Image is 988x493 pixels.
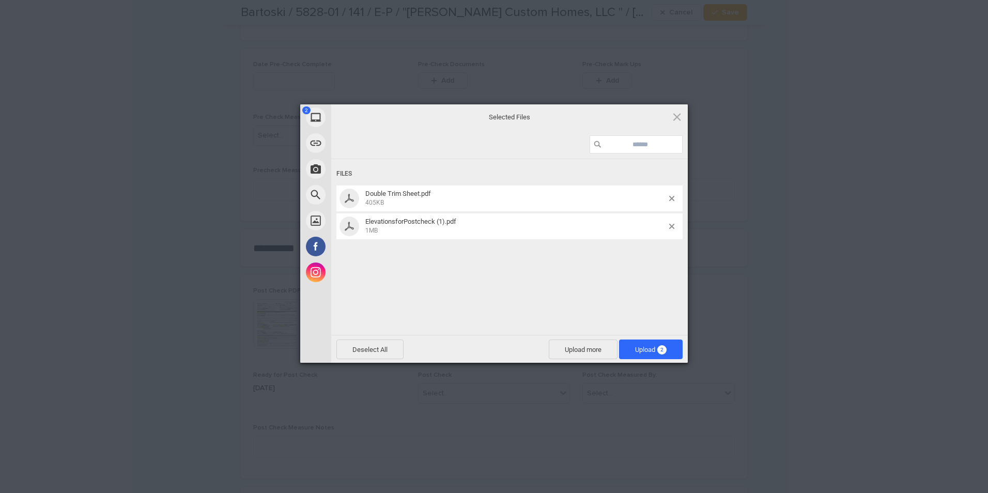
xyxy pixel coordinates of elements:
[300,182,424,208] div: Web Search
[365,227,378,234] span: 1MB
[300,259,424,285] div: Instagram
[300,234,424,259] div: Facebook
[365,199,384,206] span: 405KB
[406,113,613,122] span: Selected Files
[671,111,683,122] span: Click here or hit ESC to close picker
[300,208,424,234] div: Unsplash
[362,218,669,235] span: ElevationsforPostcheck (1).pdf
[300,156,424,182] div: Take Photo
[635,346,667,353] span: Upload
[300,130,424,156] div: Link (URL)
[549,340,617,359] span: Upload more
[657,345,667,355] span: 2
[336,340,404,359] span: Deselect All
[365,190,431,197] span: Double Trim Sheet.pdf
[302,106,311,114] span: 2
[336,164,683,183] div: Files
[300,104,424,130] div: My Device
[362,190,669,207] span: Double Trim Sheet.pdf
[365,218,456,225] span: ElevationsforPostcheck (1).pdf
[619,340,683,359] span: Upload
